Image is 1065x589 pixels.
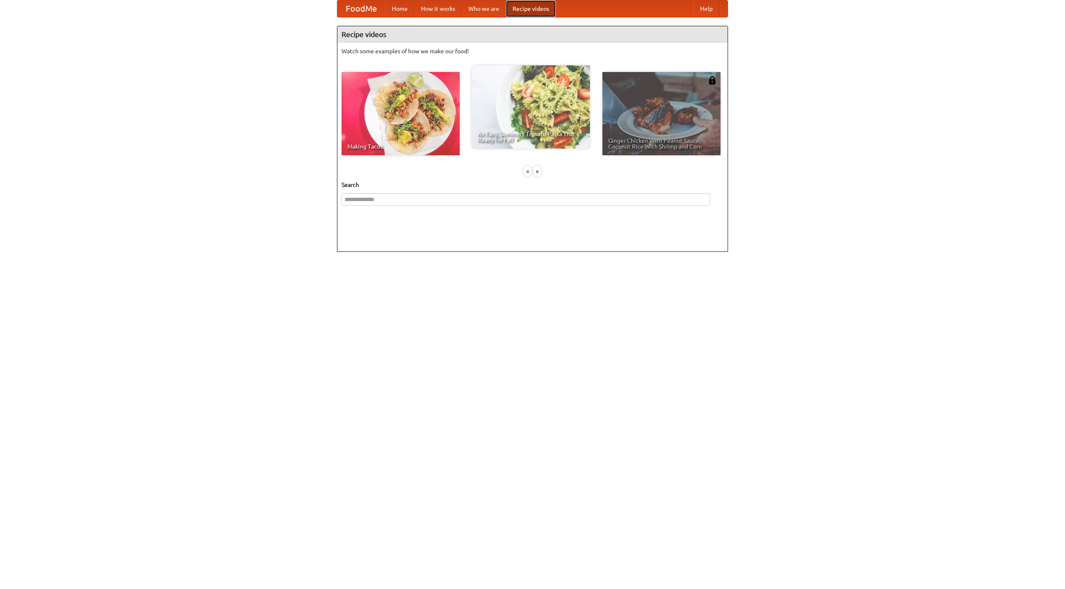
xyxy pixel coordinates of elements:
a: Help [693,0,719,17]
span: Making Tacos [347,144,454,149]
a: FoodMe [337,0,385,17]
span: An Easy, Summery Tomato Pasta That's Ready for Fall [478,131,584,143]
a: How it works [414,0,462,17]
div: » [534,166,541,176]
div: « [524,166,531,176]
h4: Recipe videos [337,26,728,43]
a: Who we are [462,0,506,17]
p: Watch some examples of how we make our food! [342,47,723,55]
img: 483408.png [708,76,716,84]
a: An Easy, Summery Tomato Pasta That's Ready for Fall [472,65,590,149]
a: Recipe videos [506,0,556,17]
h5: Search [342,181,723,189]
a: Making Tacos [342,72,460,155]
a: Home [385,0,414,17]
